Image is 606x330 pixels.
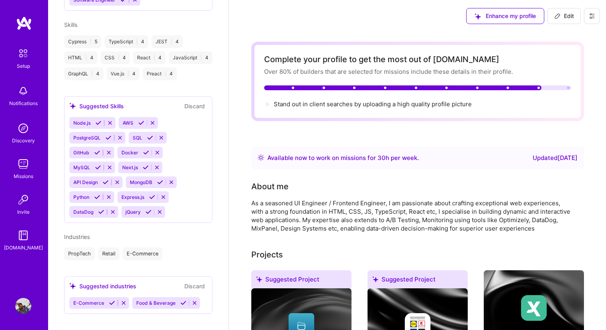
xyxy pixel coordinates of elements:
div: Available now to work on missions for h per week . [267,153,419,163]
i: Reject [110,209,116,215]
div: Suggested Skills [69,102,124,110]
span: Docker [121,150,138,156]
i: Accept [95,120,101,126]
i: icon SuggestedTeams [69,283,76,290]
span: | [165,71,166,77]
div: React 4 [133,51,166,64]
i: Accept [103,179,109,185]
span: Industries [64,233,90,240]
button: Discard [182,101,207,111]
div: Vue.js 4 [107,67,139,80]
span: Node.js [73,120,91,126]
img: setup [15,45,32,62]
i: Reject [107,120,113,126]
img: Company logo [521,295,547,321]
i: Reject [158,135,164,141]
i: Reject [117,135,123,141]
i: Reject [168,179,174,185]
span: | [91,71,93,77]
button: Enhance my profile [466,8,544,24]
i: Reject [154,164,160,170]
img: discovery [15,120,31,136]
div: Discovery [12,136,35,145]
span: MySQL [73,164,90,170]
span: Next.js [122,164,138,170]
span: GitHub [73,150,89,156]
div: Projects [251,249,283,261]
div: Retail [98,247,119,260]
img: User Avatar [15,298,31,314]
i: Accept [143,164,149,170]
img: logo [16,16,32,30]
span: PostgreSQL [73,135,101,141]
span: | [171,38,172,45]
i: Accept [94,150,100,156]
span: AWS [123,120,133,126]
span: Edit [554,12,574,20]
i: Accept [98,209,104,215]
div: PropTech [64,247,95,260]
div: Suggested Project [251,270,351,292]
button: Discard [182,281,207,291]
div: Updated [DATE] [533,153,578,163]
img: guide book [15,227,31,243]
i: Accept [149,194,155,200]
i: Reject [107,164,113,170]
div: Preact 4 [143,67,177,80]
span: | [85,55,87,61]
i: Reject [192,300,198,306]
i: Accept [94,194,100,200]
span: SQL [133,135,142,141]
i: Accept [95,164,101,170]
i: Reject [114,179,120,185]
div: Over 80% of builders that are selected for missions include these details in their profile. [264,67,571,76]
i: icon SuggestedTeams [372,276,378,282]
div: Cypress 5 [64,35,101,48]
i: Reject [106,150,112,156]
div: Stand out in client searches by uploading a high quality profile picture [274,100,472,108]
i: icon SuggestedTeams [69,103,76,109]
i: Accept [180,300,186,306]
span: Food & Beverage [136,300,176,306]
span: MongoDB [130,179,152,185]
img: teamwork [15,156,31,172]
span: | [127,71,129,77]
span: Enhance my profile [475,12,536,20]
img: bell [15,83,31,99]
i: Reject [157,209,163,215]
i: Accept [145,209,151,215]
div: Missions [14,172,33,180]
div: CSS 4 [101,51,130,64]
i: Reject [160,194,166,200]
i: Accept [147,135,153,141]
span: | [90,38,91,45]
i: Accept [157,179,163,185]
div: GraphQL 4 [64,67,103,80]
span: | [118,55,119,61]
div: JEST 4 [151,35,183,48]
div: JavaScript 4 [169,51,212,64]
div: Suggested industries [69,282,136,290]
div: Invite [17,208,30,216]
div: About me [251,180,289,192]
div: Notifications [9,99,38,107]
div: E-Commerce [123,247,162,260]
i: icon SuggestedTeams [256,276,262,282]
div: Suggested Project [368,270,468,292]
div: Complete your profile to get the most out of [DOMAIN_NAME] [264,55,571,64]
div: As a seasoned UI Engineer / Frontend Engineer, I am passionate about crafting exceptional web exp... [251,199,572,233]
i: Reject [106,194,112,200]
i: Reject [149,120,156,126]
button: Edit [547,8,581,24]
img: Availability [258,154,264,161]
span: Skills [64,21,77,28]
a: User Avatar [13,298,33,314]
span: DataDog [73,209,93,215]
i: Accept [109,300,115,306]
i: Accept [105,135,111,141]
div: [DOMAIN_NAME] [4,243,43,252]
i: Accept [143,150,149,156]
div: TypeScript 4 [105,35,148,48]
i: icon SuggestedTeams [475,13,481,20]
span: E-Commerce [73,300,104,306]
